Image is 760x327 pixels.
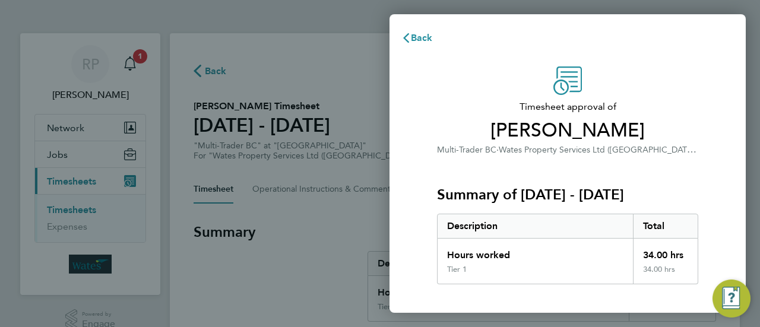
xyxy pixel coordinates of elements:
h3: Summary of [DATE] - [DATE] [437,185,698,204]
div: Description [438,214,633,238]
div: 34.00 hrs [633,239,698,265]
span: · [496,145,499,155]
div: 34.00 hrs [633,265,698,284]
span: Timesheet approval of [437,100,698,114]
span: · [697,145,699,155]
div: Total [633,214,698,238]
span: Wates Property Services Ltd ([GEOGRAPHIC_DATA]) [499,144,697,155]
span: Back [411,32,433,43]
span: [PERSON_NAME] [437,119,698,142]
div: Tier 1 [447,265,467,274]
div: Hours worked [438,239,633,265]
span: Multi-Trader BC [437,145,496,155]
button: Engage Resource Center [712,280,750,318]
div: Summary of 23 - 29 Aug 2025 [437,214,698,284]
button: Back [389,26,445,50]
